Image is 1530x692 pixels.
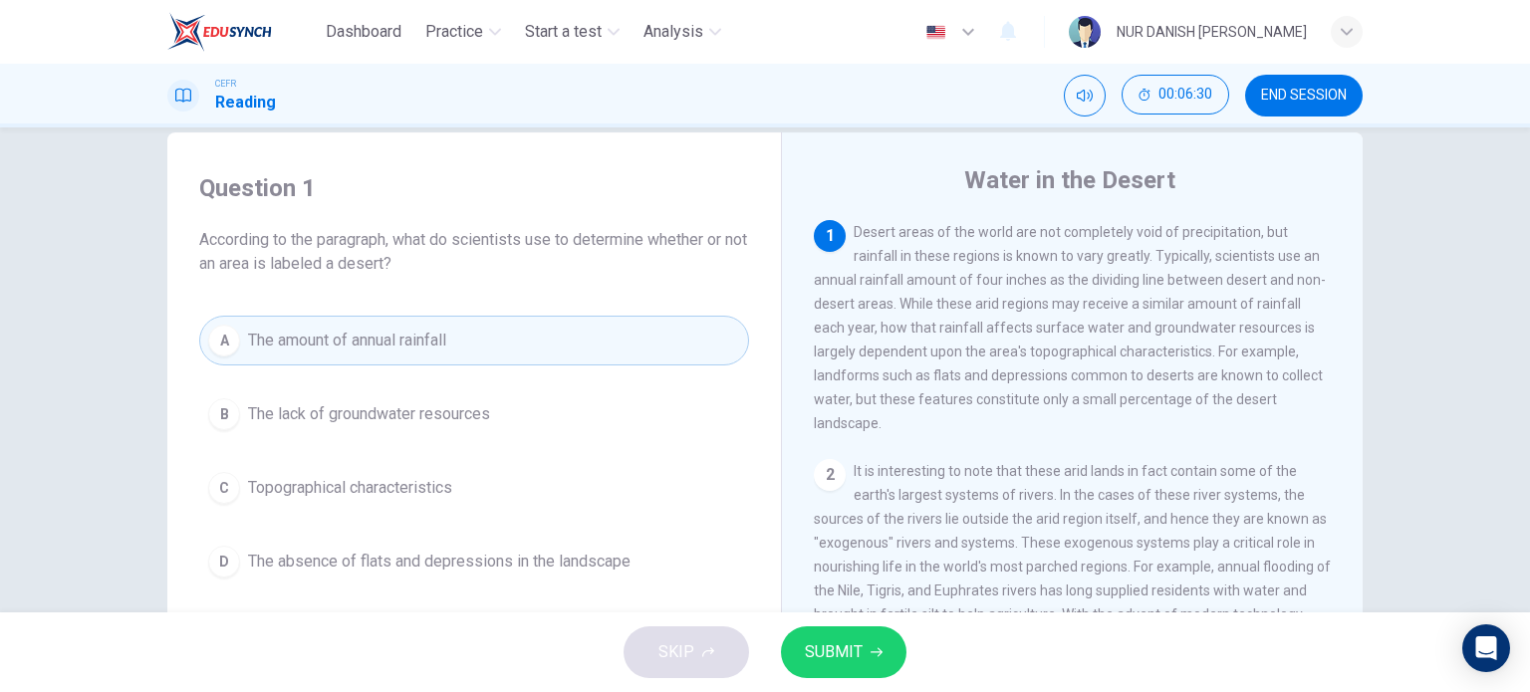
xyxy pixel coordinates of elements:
span: SUBMIT [805,638,863,666]
div: Hide [1122,75,1229,116]
div: C [208,472,240,504]
span: 00:06:30 [1158,87,1212,103]
h4: Water in the Desert [964,164,1175,196]
div: B [208,398,240,430]
span: The lack of groundwater resources [248,402,490,426]
span: Start a test [525,20,602,44]
button: AThe amount of annual rainfall [199,316,749,365]
span: Practice [425,20,483,44]
span: Dashboard [326,20,401,44]
span: The amount of annual rainfall [248,329,446,352]
button: Analysis [636,14,729,50]
span: Desert areas of the world are not completely void of precipitation, but rainfall in these regions... [814,224,1326,431]
div: 2 [814,459,846,491]
div: Mute [1064,75,1106,116]
h1: Reading [215,91,276,115]
div: A [208,325,240,356]
button: Dashboard [318,14,409,50]
button: Practice [417,14,509,50]
button: CTopographical characteristics [199,463,749,513]
button: END SESSION [1245,75,1363,116]
span: The absence of flats and depressions in the landscape [248,550,631,574]
span: Topographical characteristics [248,476,452,500]
div: Open Intercom Messenger [1462,624,1510,672]
div: D [208,546,240,577]
span: According to the paragraph, what do scientists use to determine whether or not an area is labeled... [199,228,749,276]
button: SUBMIT [781,626,906,678]
span: END SESSION [1261,88,1347,104]
button: 00:06:30 [1122,75,1229,115]
a: EduSynch logo [167,12,318,52]
h4: Question 1 [199,172,749,204]
span: Analysis [643,20,703,44]
button: Start a test [517,14,628,50]
div: NUR DANISH [PERSON_NAME] [1117,20,1307,44]
button: BThe lack of groundwater resources [199,389,749,439]
button: DThe absence of flats and depressions in the landscape [199,537,749,586]
img: Profile picture [1069,16,1101,48]
img: en [923,25,948,40]
div: 1 [814,220,846,252]
span: CEFR [215,77,236,91]
img: EduSynch logo [167,12,272,52]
